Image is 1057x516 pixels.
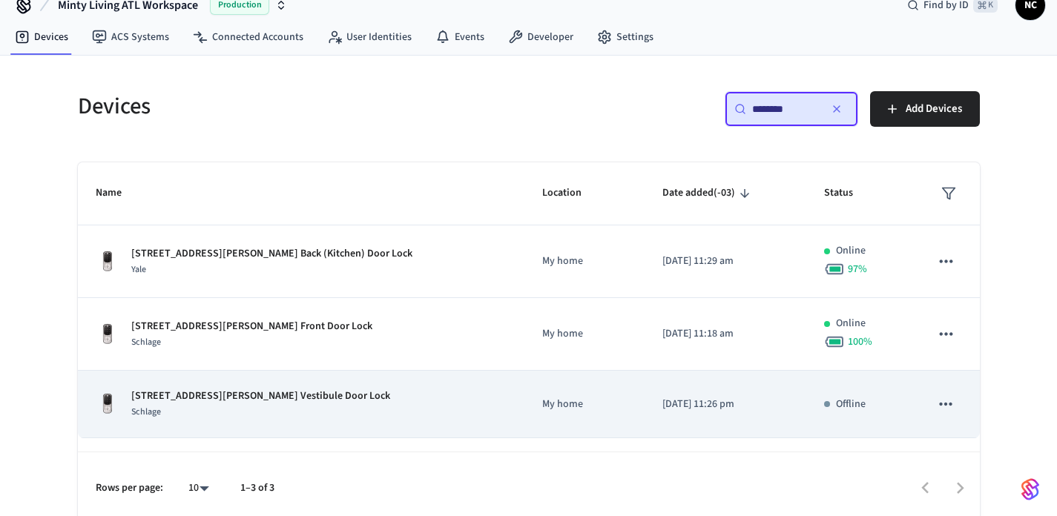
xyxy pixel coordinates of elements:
[848,262,867,277] span: 97 %
[662,326,788,342] p: [DATE] 11:18 am
[131,319,372,334] p: [STREET_ADDRESS][PERSON_NAME] Front Door Lock
[96,392,119,416] img: Yale Assure Touchscreen Wifi Smart Lock, Satin Nickel, Front
[836,397,866,412] p: Offline
[836,316,866,331] p: Online
[96,480,163,496] p: Rows per page:
[315,24,424,50] a: User Identities
[96,182,141,205] span: Name
[3,24,80,50] a: Devices
[240,480,274,496] p: 1–3 of 3
[542,397,626,412] p: My home
[824,182,872,205] span: Status
[662,182,754,205] span: Date added(-03)
[848,334,872,349] span: 100 %
[662,254,788,269] p: [DATE] 11:29 am
[585,24,665,50] a: Settings
[78,162,980,438] table: sticky table
[542,182,601,205] span: Location
[424,24,496,50] a: Events
[542,254,626,269] p: My home
[836,243,866,259] p: Online
[181,477,217,499] div: 10
[78,91,520,122] h5: Devices
[542,326,626,342] p: My home
[496,24,585,50] a: Developer
[131,246,412,262] p: [STREET_ADDRESS][PERSON_NAME] Back (Kitchen) Door Lock
[131,406,161,418] span: Schlage
[181,24,315,50] a: Connected Accounts
[131,263,146,276] span: Yale
[80,24,181,50] a: ACS Systems
[96,250,119,274] img: Yale Assure Touchscreen Wifi Smart Lock, Satin Nickel, Front
[870,91,980,127] button: Add Devices
[662,397,788,412] p: [DATE] 11:26 pm
[1021,477,1039,501] img: SeamLogoGradient.69752ec5.svg
[96,322,119,346] img: Yale Assure Touchscreen Wifi Smart Lock, Satin Nickel, Front
[131,336,161,348] span: Schlage
[131,388,390,404] p: [STREET_ADDRESS][PERSON_NAME] Vestibule Door Lock
[906,99,962,119] span: Add Devices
